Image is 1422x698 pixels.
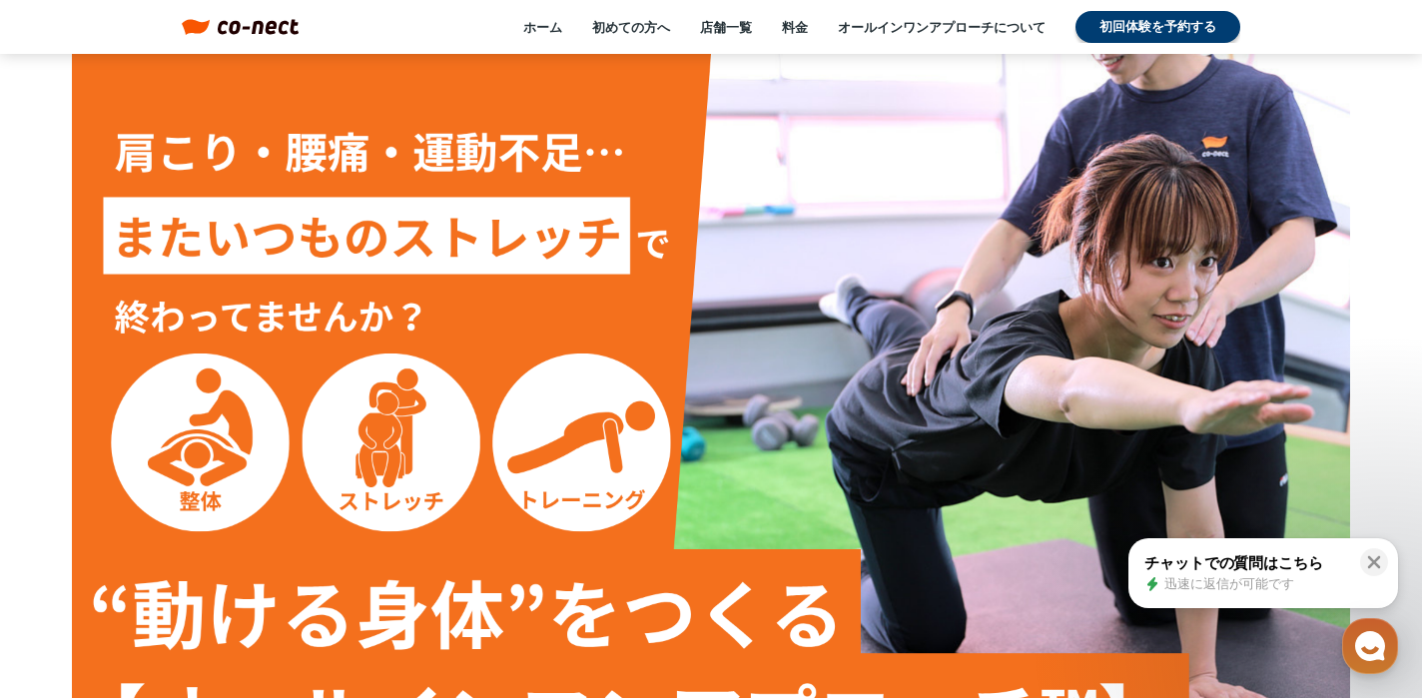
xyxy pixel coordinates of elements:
[700,18,752,36] a: 店舗一覧
[592,18,670,36] a: 初めての方へ
[523,18,562,36] a: ホーム
[838,18,1046,36] a: オールインワンアプローチについて
[782,18,808,36] a: 料金
[1075,11,1240,43] a: 初回体験を予約する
